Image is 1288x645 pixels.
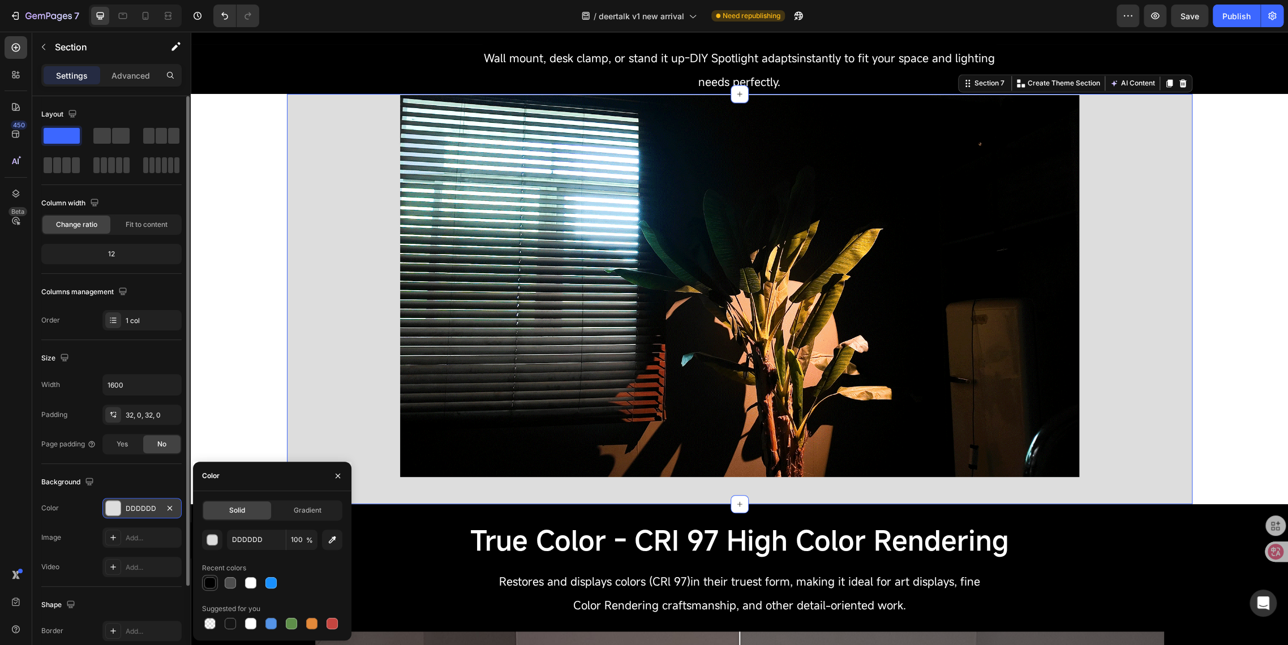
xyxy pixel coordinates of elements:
[56,70,88,81] p: Settings
[126,626,179,637] div: Add...
[41,315,60,325] div: Order
[723,11,780,21] span: Need republishing
[126,410,179,420] div: 32, 0, 32, 0
[41,532,61,543] div: Image
[1180,11,1199,21] span: Save
[508,42,590,58] span: needs perfectly.
[41,380,60,390] div: Width
[41,439,96,449] div: Page padding
[41,597,78,613] div: Shape
[8,207,27,216] div: Beta
[111,70,150,81] p: Advanced
[55,40,148,54] p: Section
[74,9,79,23] p: 7
[1222,10,1251,22] div: Publish
[126,220,168,230] span: Fit to content
[599,10,684,22] span: deertalk v1 new arrival
[103,375,181,395] input: Auto
[126,533,179,543] div: Add...
[1213,5,1260,27] button: Publish
[56,220,97,230] span: Change ratio
[41,503,59,513] div: Color
[41,562,59,572] div: Video
[117,439,128,449] span: Yes
[1250,590,1277,617] div: Open Intercom Messenger
[41,107,79,122] div: Layout
[5,5,84,27] button: 7
[227,530,286,550] input: Eg: FFFFFF
[308,541,789,557] span: Restores and displays colors (CRl 97)in their truest form, making it ideal for art displays, fine
[280,490,818,526] span: True Color - CRI 97 High Color Rendering
[837,46,909,57] p: Create Theme Section
[213,5,259,27] div: Undo/Redo
[209,63,888,445] img: gempages_581019625022555054-497b7ff2-e888-43a5-85e1-55d38406948e.gif
[41,196,101,211] div: Column width
[126,562,179,573] div: Add...
[126,504,158,514] div: DDDDDD
[383,565,715,580] span: Color Rendering craftsmanship, and other detail-oriented work.
[594,10,596,22] span: /
[191,32,1288,645] iframe: Design area
[202,604,260,614] div: Suggested for you
[1171,5,1208,27] button: Save
[917,45,967,58] button: AI Content
[11,121,27,130] div: 450
[157,439,166,449] span: No
[41,410,67,420] div: Padding
[41,285,130,300] div: Columns management
[41,351,71,366] div: Size
[41,475,96,490] div: Background
[41,626,63,636] div: Border
[44,246,179,262] div: 12
[229,505,245,515] span: Solid
[294,505,321,515] span: Gradient
[306,535,313,545] span: %
[202,563,246,573] div: Recent colors
[782,46,816,57] div: Section 7
[202,471,220,481] div: Color
[126,316,179,326] div: 1 col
